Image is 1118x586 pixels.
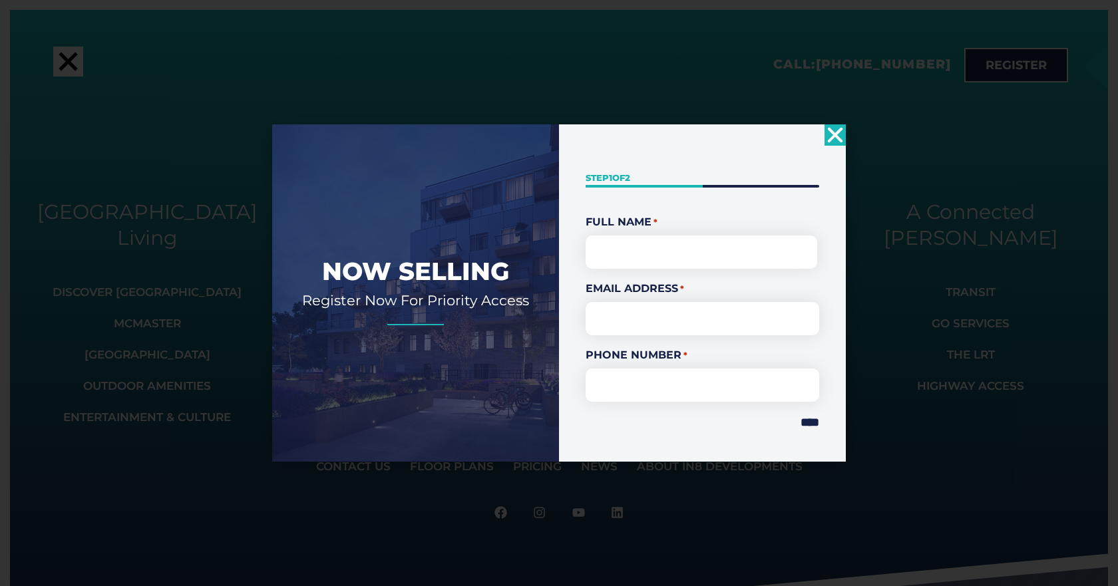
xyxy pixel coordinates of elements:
[292,291,539,309] h2: Register Now For Priority Access
[609,172,612,183] span: 1
[625,172,630,183] span: 2
[586,347,819,363] label: Phone Number
[586,214,819,230] legend: Full Name
[586,281,819,297] label: Email Address
[825,124,846,146] a: Close
[586,172,819,184] p: Step of
[292,255,539,287] h2: Now Selling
